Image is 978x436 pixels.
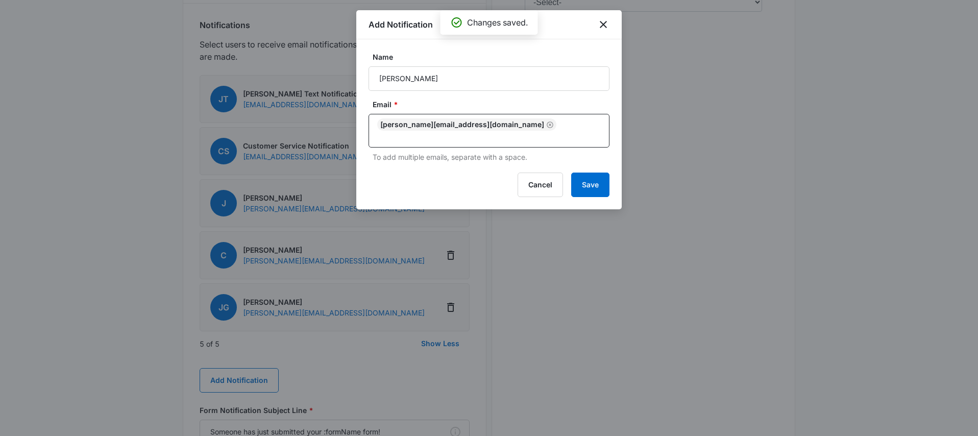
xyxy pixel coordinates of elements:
button: Cancel [518,173,563,197]
label: Sliding Glass Doors [10,307,82,320]
button: Save [571,173,609,197]
label: Shutters [10,258,41,271]
label: Blinds [10,291,33,303]
span: Submit [7,395,32,403]
p: Changes saved. [467,16,528,29]
label: Shades [10,275,38,287]
h1: Add Notification [369,18,433,31]
button: close [597,18,609,31]
label: Name [373,52,614,62]
p: To add multiple emails, separate with a space. [373,152,609,162]
div: [PERSON_NAME][EMAIL_ADDRESS][DOMAIN_NAME] [377,118,556,131]
label: Email [373,99,614,110]
button: Remove [546,121,553,128]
